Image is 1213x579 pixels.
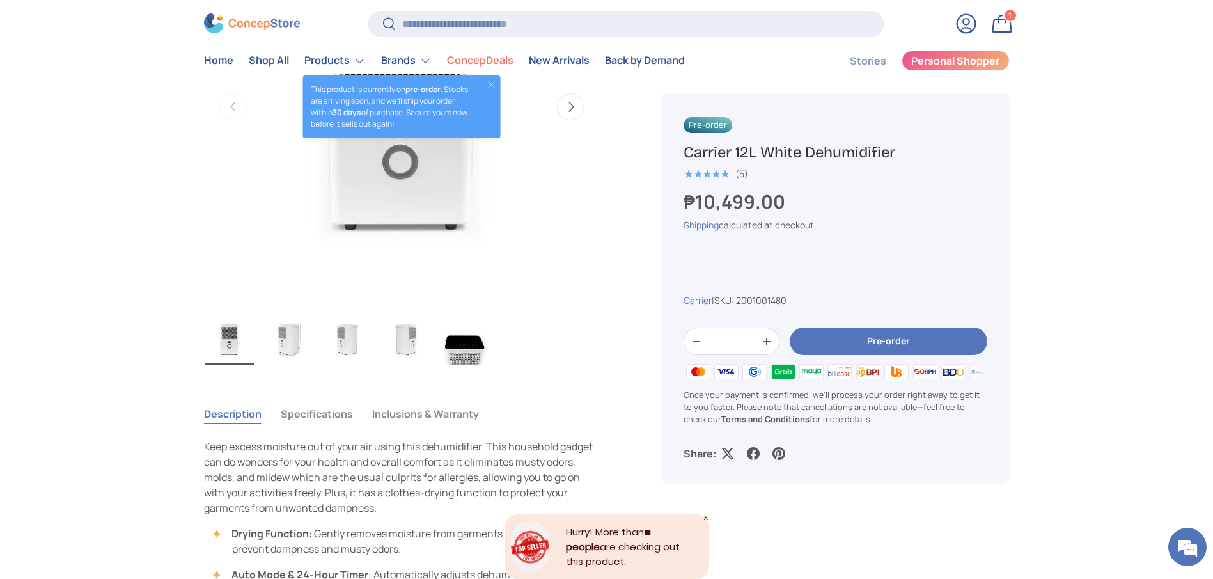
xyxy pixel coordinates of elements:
strong: Drying Function [231,527,309,541]
span: 1 [1008,11,1012,20]
img: carrier-dehumidifier-12-liter-right-side-view-concepstore [381,313,431,365]
span: ★★★★★ [684,168,729,180]
a: Terms and Conditions [721,413,810,425]
img: bdo [939,361,967,381]
img: carrier-dehumidifier-12-liter-left-side-view-concepstore [322,313,372,365]
p: This product is currently on . Stocks are arriving soon, and we’ll ship your order within of purc... [311,84,475,130]
img: bpi [854,361,882,381]
a: Back by Demand [605,49,685,74]
p: Share: [684,446,716,461]
img: maya [797,361,826,381]
img: carrier-dehumidifier-12-liter-left-side-with-dimensions-view-concepstore [263,313,313,365]
a: Personal Shopper [902,51,1010,71]
img: grabpay [769,361,797,381]
nav: Secondary [819,48,1010,74]
img: visa [712,361,740,381]
img: metrobank [967,361,996,381]
p: Keep excess moisture out of your air using this dehumidifier. This household gadget can do wonder... [204,439,600,516]
a: Carrier [684,294,712,306]
img: qrph [911,361,939,381]
button: Inclusions & Warranty [372,399,479,429]
strong: pre-order [405,84,441,95]
div: Close [703,514,709,521]
img: ubp [882,361,911,381]
h1: Carrier 12L White Dehumidifier [684,143,987,163]
img: ConcepStore [204,14,300,34]
img: carrier-dehumidifier-12-liter-full-view-concepstore [205,313,254,365]
span: SKU: [714,294,734,306]
a: 5.0 out of 5.0 stars (5) [684,166,748,180]
div: (5) [735,169,748,178]
nav: Primary [204,48,685,74]
button: Description [204,399,262,429]
strong: 30 days [333,107,361,118]
a: ConcepDeals [447,49,513,74]
summary: Brands [373,48,439,74]
img: billease [826,361,854,381]
li: : Gently removes moisture from garments and linens to prevent dampness and musty odors. [217,526,600,557]
img: master [684,361,712,381]
button: Specifications [281,399,353,429]
img: gcash [740,361,769,381]
button: Pre-order [790,328,987,356]
div: 5.0 out of 5.0 stars [684,168,729,180]
a: New Arrivals [529,49,590,74]
span: | [712,294,786,306]
a: Home [204,49,233,74]
a: Stories [850,49,886,74]
p: Once your payment is confirmed, we'll process your order right away to get it to you faster. Plea... [684,389,987,426]
span: 2001001480 [736,294,786,306]
a: Shipping [684,219,719,231]
a: Shop All [249,49,289,74]
span: Personal Shopper [911,56,999,67]
img: carrier-dehumidifier-12-liter-top-with-buttons-view-concepstore [440,313,490,365]
strong: ₱10,499.00 [684,189,788,214]
summary: Products [297,48,373,74]
div: calculated at checkout. [684,218,987,232]
span: Pre-order [684,117,732,133]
